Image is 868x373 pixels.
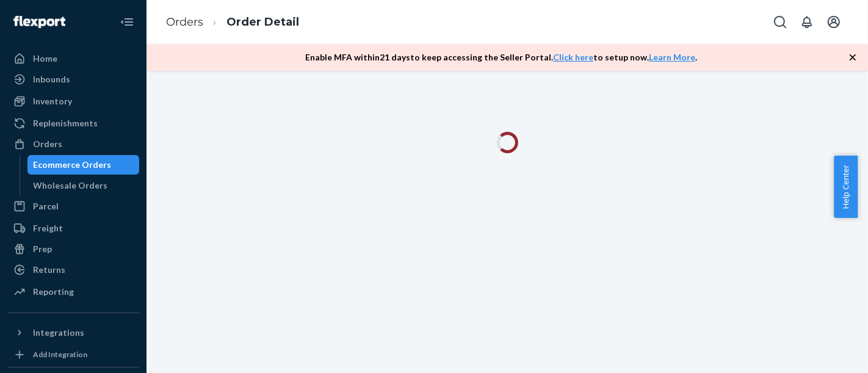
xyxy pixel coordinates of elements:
button: Help Center [834,156,858,218]
div: Returns [33,264,65,276]
button: Integrations [7,323,139,342]
a: Home [7,49,139,68]
div: Parcel [33,200,59,212]
div: Ecommerce Orders [34,159,112,171]
img: Flexport logo [13,16,65,28]
a: Prep [7,239,139,259]
div: Replenishments [33,117,98,129]
a: Inventory [7,92,139,111]
a: Freight [7,219,139,238]
a: Wholesale Orders [27,176,140,195]
a: Order Detail [226,15,299,29]
div: Home [33,53,57,65]
a: Add Integration [7,347,139,362]
p: Enable MFA within 21 days to keep accessing the Seller Portal. to setup now. . [305,51,697,63]
div: Wholesale Orders [34,179,108,192]
div: Prep [33,243,52,255]
a: Inbounds [7,70,139,89]
div: Add Integration [33,349,87,360]
a: Click here [553,52,593,62]
a: Orders [7,134,139,154]
a: Learn More [649,52,695,62]
div: Inbounds [33,73,70,85]
a: Reporting [7,282,139,302]
a: Parcel [7,197,139,216]
div: Integrations [33,327,84,339]
div: Reporting [33,286,74,298]
button: Close Navigation [115,10,139,34]
div: Freight [33,222,63,234]
a: Orders [166,15,203,29]
div: Inventory [33,95,72,107]
a: Returns [7,260,139,280]
div: Orders [33,138,62,150]
a: Ecommerce Orders [27,155,140,175]
ol: breadcrumbs [156,4,309,40]
button: Open Search Box [768,10,792,34]
button: Open account menu [822,10,846,34]
a: Replenishments [7,114,139,133]
button: Open notifications [795,10,819,34]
